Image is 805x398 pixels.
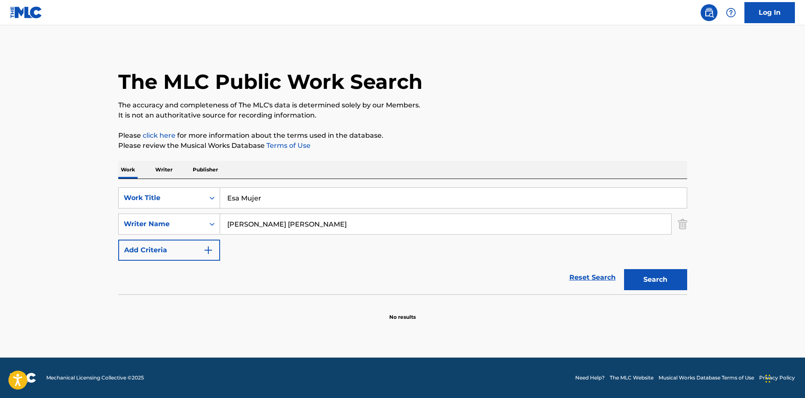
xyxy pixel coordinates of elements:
img: logo [10,373,36,383]
a: Need Help? [575,374,605,382]
a: The MLC Website [610,374,654,382]
iframe: Chat Widget [763,358,805,398]
img: help [726,8,736,18]
p: No results [389,303,416,321]
a: Musical Works Database Terms of Use [659,374,754,382]
p: Work [118,161,138,179]
div: Work Title [124,193,199,203]
div: Help [723,4,739,21]
img: 9d2ae6d4665cec9f34b9.svg [203,245,213,255]
p: Please for more information about the terms used in the database. [118,131,687,141]
p: Please review the Musical Works Database [118,141,687,151]
img: MLC Logo [10,6,43,19]
a: Log In [744,2,795,23]
p: The accuracy and completeness of The MLC's data is determined solely by our Members. [118,100,687,110]
a: Terms of Use [265,142,311,150]
form: Search Form [118,187,687,294]
p: It is not an authoritative source for recording information. [118,110,687,120]
button: Add Criteria [118,240,220,261]
a: Reset Search [565,268,620,287]
button: Search [624,269,687,290]
span: Mechanical Licensing Collective © 2025 [46,374,144,382]
a: Public Search [701,4,717,21]
a: Privacy Policy [759,374,795,382]
div: Drag [765,366,770,391]
h1: The MLC Public Work Search [118,69,422,94]
img: search [704,8,714,18]
div: Writer Name [124,219,199,229]
a: click here [143,131,175,139]
p: Writer [153,161,175,179]
p: Publisher [190,161,221,179]
img: Delete Criterion [678,214,687,235]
